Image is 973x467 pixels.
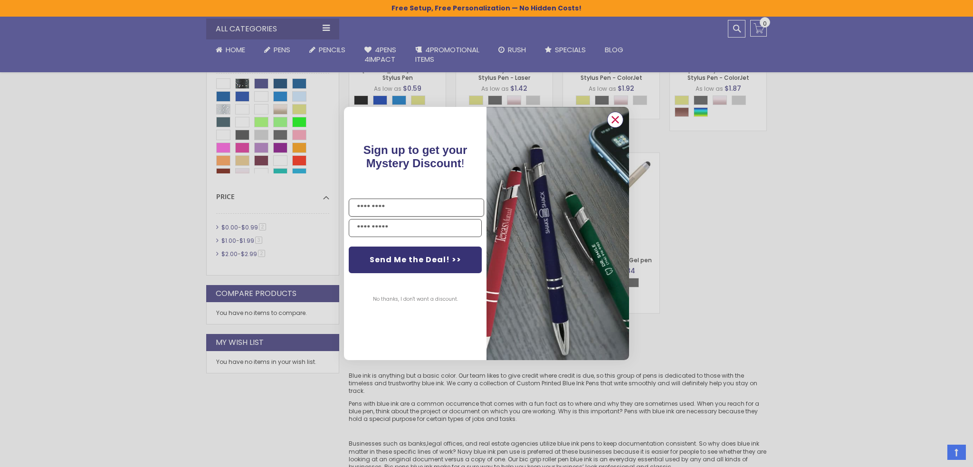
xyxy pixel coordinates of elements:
span: ! [363,143,467,170]
img: pop-up-image [486,107,629,360]
span: Sign up to get your Mystery Discount [363,143,467,170]
button: No thanks, I don't want a discount. [368,287,463,311]
button: Close dialog [607,112,623,128]
button: Send Me the Deal! >> [349,247,482,273]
